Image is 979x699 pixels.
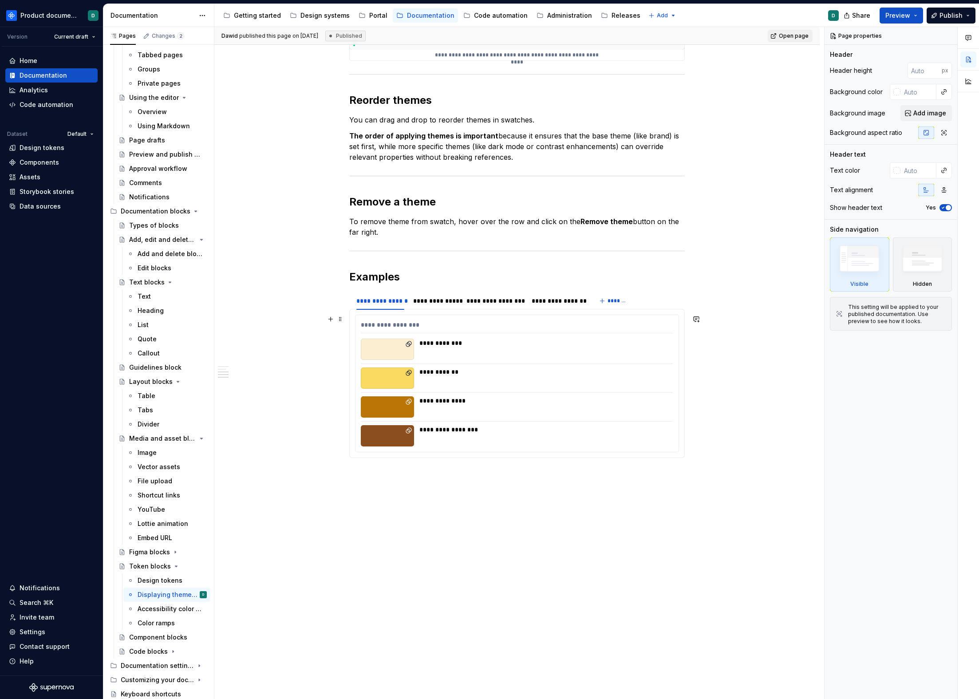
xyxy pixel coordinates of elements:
div: Types of blocks [129,221,179,230]
div: Published [325,31,366,41]
div: D [91,12,95,19]
a: Design systems [286,8,353,23]
button: Product documentationD [2,6,101,25]
a: Add and delete blocks [123,247,210,261]
div: Displaying theme tokens [138,590,198,599]
a: Groups [123,62,210,76]
div: Notifications [129,193,170,201]
p: To remove theme from swatch, hover over the row and click on the button on the far right. [349,216,685,237]
a: Component blocks [115,630,210,644]
a: Home [5,54,98,68]
div: List [138,320,149,329]
div: Documentation blocks [107,204,210,218]
span: Publish [940,11,963,20]
span: Add [657,12,668,19]
span: published this page on [DATE] [221,32,318,39]
div: Releases [612,11,640,20]
a: Table [123,389,210,403]
label: Yes [926,204,936,211]
div: Callout [138,349,160,358]
div: Administration [547,11,592,20]
span: Add image [913,109,946,118]
div: Background image [830,109,885,118]
a: Text blocks [115,275,210,289]
a: Tabs [123,403,210,417]
div: Assets [20,173,40,182]
a: Design tokens [5,141,98,155]
a: Portal [355,8,391,23]
div: Guidelines block [129,363,182,372]
div: Design tokens [138,576,182,585]
a: Text [123,289,210,304]
div: Media and asset blocks [129,434,196,443]
a: Code automation [460,8,531,23]
a: Shortcut links [123,488,210,502]
div: Text alignment [830,186,873,194]
div: Visible [850,280,868,288]
div: File upload [138,477,172,486]
a: Accessibility color grid [123,602,210,616]
div: Divider [138,420,159,429]
button: Share [839,8,876,24]
div: Layout blocks [129,377,173,386]
span: Dawid [221,32,238,39]
div: Tabbed pages [138,51,183,59]
div: Background color [830,87,883,96]
button: Preview [880,8,923,24]
a: Private pages [123,76,210,91]
a: Settings [5,625,98,639]
div: Search ⌘K [20,598,53,607]
div: Invite team [20,613,54,622]
div: Header height [830,66,872,75]
div: Embed URL [138,533,172,542]
a: Image [123,446,210,460]
div: Header text [830,150,866,159]
a: Comments [115,176,210,190]
strong: Remove theme [580,217,633,226]
div: Version [7,33,28,40]
div: Customizing your documentation [121,675,194,684]
div: Vector assets [138,462,180,471]
h2: Examples [349,270,685,284]
div: Documentation [20,71,67,80]
a: Token blocks [115,559,210,573]
div: D [832,12,835,19]
div: Text [138,292,151,301]
div: Edit blocks [138,264,171,272]
div: YouTube [138,505,165,514]
button: Help [5,654,98,668]
div: Overview [138,107,167,116]
div: Lottie animation [138,519,188,528]
a: Edit blocks [123,261,210,275]
div: Design tokens [20,143,64,152]
div: Data sources [20,202,61,211]
span: Current draft [54,33,88,40]
section-item: 1 swatch (Table) [355,315,679,452]
div: Code blocks [129,647,168,656]
div: Keyboard shortcuts [121,690,181,699]
a: Assets [5,170,98,184]
a: Overview [123,105,210,119]
div: Comments [129,178,162,187]
div: Documentation [407,11,454,20]
div: Customizing your documentation [107,673,210,687]
p: because it ensures that the base theme (like brand) is set first, while more specific themes (lik... [349,130,685,162]
span: Open page [779,32,809,39]
a: Design tokens [123,573,210,588]
div: Using the editor [129,93,179,102]
div: This setting will be applied to your published documentation. Use preview to see how it looks. [848,304,946,325]
a: Color ramps [123,616,210,630]
a: Notifications [115,190,210,204]
button: Default [63,128,98,140]
a: Approval workflow [115,162,210,176]
div: Product documentation [20,11,77,20]
div: Tabs [138,406,153,415]
a: Callout [123,346,210,360]
button: Search ⌘K [5,596,98,610]
button: Add image [900,105,952,121]
a: Using Markdown [123,119,210,133]
a: Displaying theme tokensD [123,588,210,602]
a: Layout blocks [115,375,210,389]
strong: The order of applying themes is important [349,131,498,140]
div: Code automation [20,100,73,109]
